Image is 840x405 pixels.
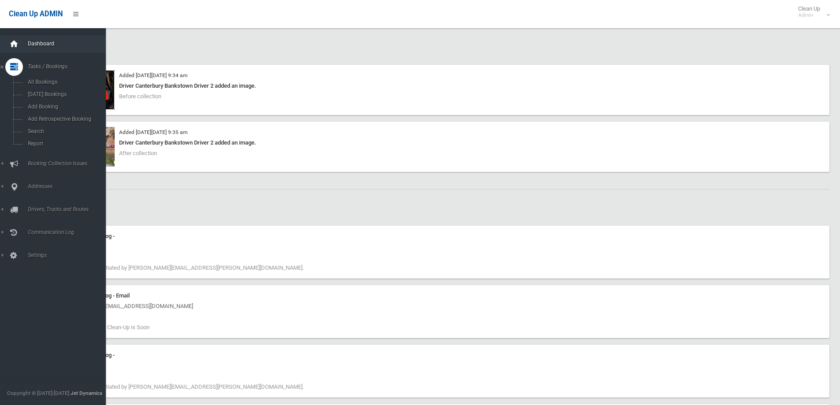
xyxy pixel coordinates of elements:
[119,150,157,156] span: After collection
[62,231,824,242] div: Communication Log -
[62,360,824,371] div: [DATE] 11:09 am
[39,39,829,50] h2: Images
[25,183,112,189] span: Addresses
[25,160,112,167] span: Booking Collection Issues
[25,91,105,97] span: [DATE] Bookings
[62,290,824,301] div: Communication Log - Email
[62,81,824,91] div: Driver Canterbury Bankstown Driver 2 added an image.
[25,128,105,134] span: Search
[25,141,105,147] span: Report
[25,206,112,212] span: Drivers, Trucks and Routes
[119,72,187,78] small: Added [DATE][DATE] 9:34 am
[62,264,304,271] span: Booking edited initiated by [PERSON_NAME][EMAIL_ADDRESS][PERSON_NAME][DOMAIN_NAME].
[71,390,102,396] strong: Jet Dynamics
[119,129,187,135] small: Added [DATE][DATE] 9:35 am
[62,242,824,252] div: [DATE] 9:01 am
[119,93,161,100] span: Before collection
[25,104,105,110] span: Add Booking
[62,383,304,390] span: Booking edited initiated by [PERSON_NAME][EMAIL_ADDRESS][PERSON_NAME][DOMAIN_NAME].
[62,301,824,312] div: [DATE] 9:03 am - [EMAIL_ADDRESS][DOMAIN_NAME]
[794,5,829,19] span: Clean Up
[62,137,824,148] div: Driver Canterbury Bankstown Driver 2 added an image.
[798,12,820,19] small: Admin
[25,41,112,47] span: Dashboard
[25,63,112,70] span: Tasks / Bookings
[25,229,112,235] span: Communication Log
[9,10,63,18] span: Clean Up ADMIN
[25,79,105,85] span: All Bookings
[25,116,105,122] span: Add Retrospective Booking
[62,350,824,360] div: Communication Log -
[7,390,69,396] span: Copyright © [DATE]-[DATE]
[25,252,112,258] span: Settings
[39,200,829,212] h2: History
